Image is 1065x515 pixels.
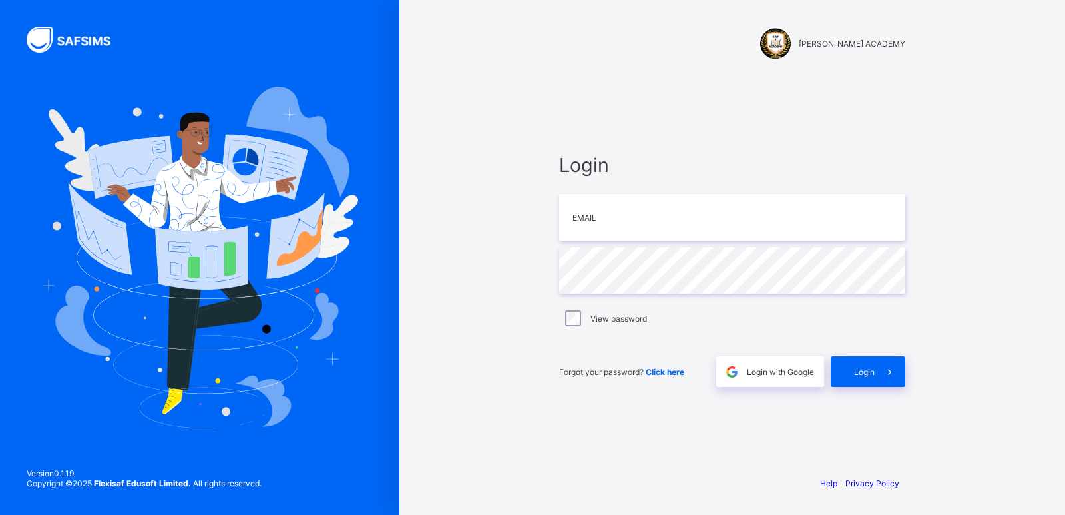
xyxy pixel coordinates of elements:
span: Forgot your password? [559,367,684,377]
span: Login [559,153,905,177]
span: Version 0.1.19 [27,468,262,478]
strong: Flexisaf Edusoft Limited. [94,478,191,488]
span: Copyright © 2025 All rights reserved. [27,478,262,488]
a: Privacy Policy [845,478,899,488]
img: Hero Image [41,87,358,428]
span: Login with Google [747,367,814,377]
span: Login [854,367,875,377]
span: [PERSON_NAME] ACADEMY [799,39,905,49]
img: SAFSIMS Logo [27,27,126,53]
a: Help [820,478,837,488]
label: View password [590,314,647,324]
a: Click here [646,367,684,377]
img: google.396cfc9801f0270233282035f929180a.svg [724,364,740,380]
